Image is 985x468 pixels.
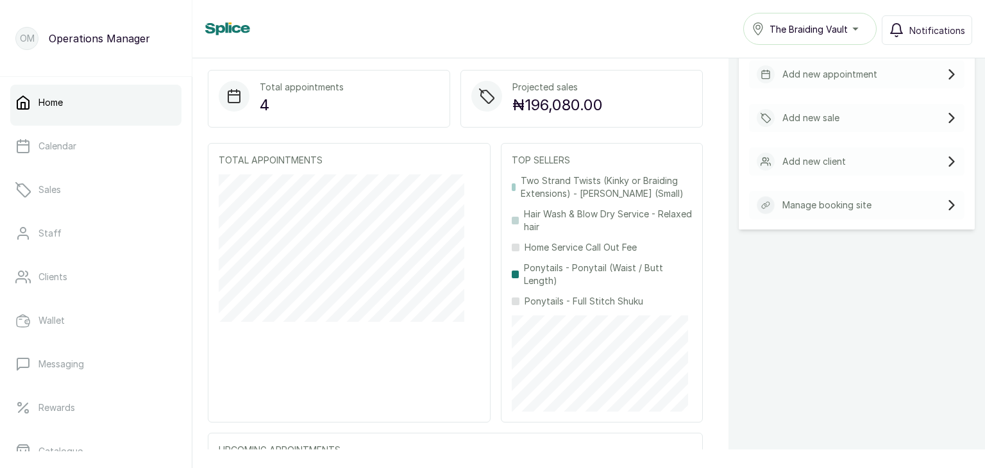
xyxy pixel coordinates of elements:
[260,94,344,117] p: 4
[10,346,181,382] a: Messaging
[743,13,877,45] button: The Braiding Vault
[38,96,63,109] p: Home
[20,32,35,45] p: OM
[10,172,181,208] a: Sales
[49,31,150,46] p: Operations Manager
[782,68,877,81] p: Add new appointment
[782,112,839,124] p: Add new sale
[882,15,972,45] button: Notifications
[38,183,61,196] p: Sales
[512,154,692,167] p: TOP SELLERS
[524,208,692,233] p: Hair Wash & Blow Dry Service - Relaxed hair
[10,303,181,338] a: Wallet
[782,155,846,168] p: Add new client
[38,314,65,327] p: Wallet
[219,444,692,456] p: UPCOMING APPOINTMENTS
[10,128,181,164] a: Calendar
[38,140,76,153] p: Calendar
[38,227,62,240] p: Staff
[909,24,965,37] span: Notifications
[10,85,181,121] a: Home
[38,445,83,458] p: Catalogue
[524,262,692,287] p: Ponytails - Ponytail (Waist / Butt Length)
[525,295,643,308] p: Ponytails - Full Stitch Shuku
[260,81,344,94] p: Total appointments
[219,154,480,167] p: TOTAL APPOINTMENTS
[10,259,181,295] a: Clients
[512,94,603,117] p: ₦196,080.00
[38,401,75,414] p: Rewards
[512,81,603,94] p: Projected sales
[10,390,181,426] a: Rewards
[770,22,848,36] span: The Braiding Vault
[10,215,181,251] a: Staff
[38,271,67,283] p: Clients
[38,358,84,371] p: Messaging
[782,199,871,212] p: Manage booking site
[525,241,637,254] p: Home Service Call Out Fee
[521,174,692,200] p: Two Strand Twists (Kinky or Braiding Extensions) - [PERSON_NAME] (Small)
